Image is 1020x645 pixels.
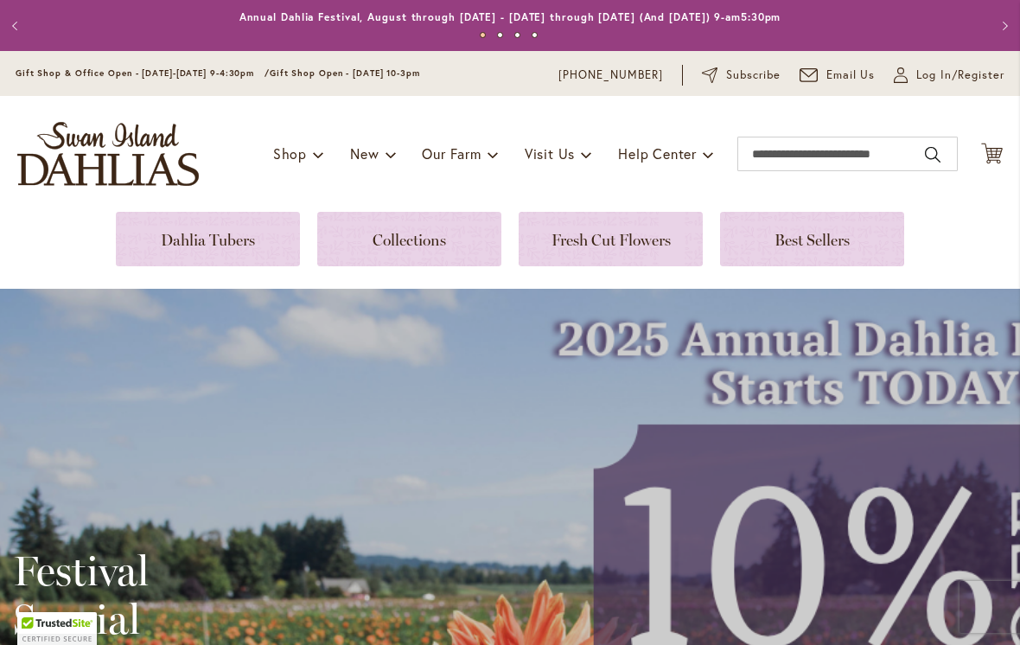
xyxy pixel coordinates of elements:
[826,67,876,84] span: Email Us
[16,67,270,79] span: Gift Shop & Office Open - [DATE]-[DATE] 9-4:30pm /
[270,67,420,79] span: Gift Shop Open - [DATE] 10-3pm
[273,144,307,163] span: Shop
[422,144,481,163] span: Our Farm
[350,144,379,163] span: New
[13,546,462,643] h2: Festival Special
[480,32,486,38] button: 1 of 4
[239,10,781,23] a: Annual Dahlia Festival, August through [DATE] - [DATE] through [DATE] (And [DATE]) 9-am5:30pm
[618,144,697,163] span: Help Center
[800,67,876,84] a: Email Us
[726,67,781,84] span: Subscribe
[532,32,538,38] button: 4 of 4
[525,144,575,163] span: Visit Us
[558,67,663,84] a: [PHONE_NUMBER]
[916,67,1004,84] span: Log In/Register
[497,32,503,38] button: 2 of 4
[17,122,199,186] a: store logo
[985,9,1020,43] button: Next
[702,67,781,84] a: Subscribe
[514,32,520,38] button: 3 of 4
[894,67,1004,84] a: Log In/Register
